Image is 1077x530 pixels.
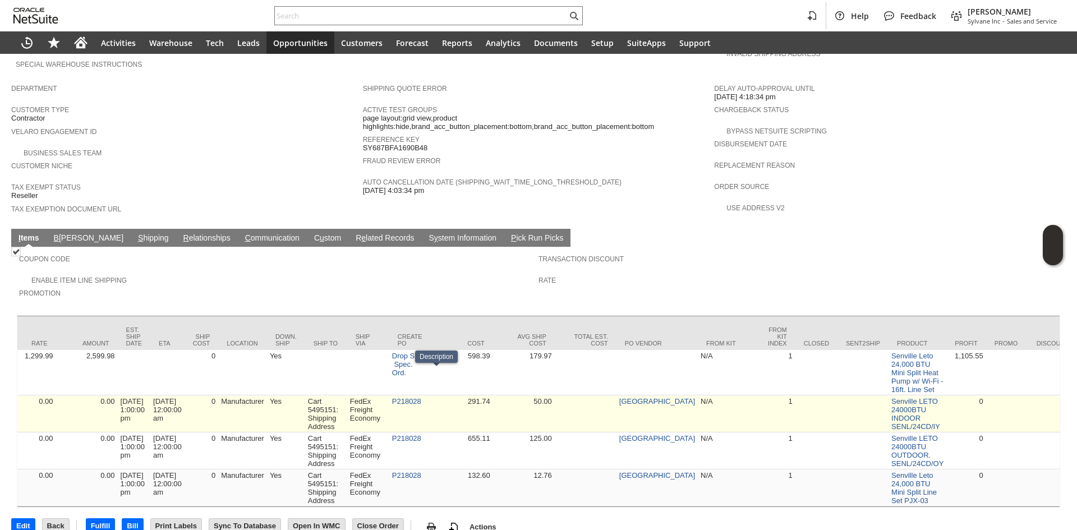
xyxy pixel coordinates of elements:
td: 50.00 [493,395,555,432]
td: 132.60 [431,469,493,506]
td: 0 [946,395,986,432]
div: ETA [159,340,176,347]
span: Feedback [900,11,936,21]
span: Opportunities [273,38,328,48]
div: Ship To [314,340,339,347]
div: Promo [995,340,1020,347]
a: Order Source [714,183,769,191]
a: Velaro Engagement ID [11,128,96,136]
span: SY687BFA1690B48 [363,144,428,153]
div: Sent2Ship [846,340,880,347]
div: Ship Cost [193,333,210,347]
span: [DATE] 4:03:34 pm [363,186,425,195]
span: Contractor [11,114,45,123]
a: Senville Leto 24,000 BTU Mini Split Heat Pump w/ Wi-Fi - 16ft. Line Set [891,352,943,394]
div: Location [227,340,259,347]
td: Manufacturer [218,469,267,506]
a: Related Records [353,233,417,244]
svg: Shortcuts [47,36,61,49]
td: [DATE] 1:00:00 pm [118,395,151,432]
td: 0 [1028,469,1077,506]
td: 0.00 [56,469,118,506]
a: P218028 [392,434,421,443]
span: Customers [341,38,383,48]
a: Special Warehouse Instructions [16,61,142,68]
td: [DATE] 1:00:00 pm [118,469,151,506]
a: Customer Type [11,106,69,114]
td: 0 [1028,395,1077,432]
div: PO Vendor [625,340,689,347]
a: Transaction Discount [538,255,624,263]
a: Disbursement Date [714,140,787,148]
a: System Information [426,233,499,244]
svg: logo [13,8,58,24]
span: Sales and Service [1007,17,1057,25]
div: Profit [955,340,977,347]
span: Activities [101,38,136,48]
a: Items [16,233,42,244]
td: N/A [698,432,760,469]
td: 1 [760,395,795,432]
a: Customer Niche [11,162,72,170]
td: 2,599.98 [56,350,118,395]
span: - [1002,17,1005,25]
td: Cart 5495151: Shipping Address [305,432,347,469]
td: 0 [946,469,986,506]
td: N/A [698,395,760,432]
a: Activities [94,31,142,54]
span: Support [679,38,711,48]
a: P218028 [392,471,421,480]
a: Fraud Review Error [363,157,441,165]
td: 0 [185,395,219,432]
a: Tech [199,31,231,54]
a: Pick Run Picks [508,233,566,244]
div: Create PO [398,333,423,347]
svg: Home [74,36,88,49]
div: Total Est. Cost [563,333,608,347]
div: From Kit Index [768,326,787,347]
img: Checked [11,247,21,256]
td: 1 [760,350,795,395]
span: [DATE] 4:18:34 pm [714,93,776,102]
td: 1 [760,432,795,469]
a: Analytics [479,31,527,54]
a: Business Sales Team [24,149,102,157]
a: Forecast [389,31,435,54]
a: [GEOGRAPHIC_DATA] [619,434,695,443]
span: Reseller [11,191,38,200]
a: SuiteApps [620,31,673,54]
span: Setup [591,38,614,48]
span: R [183,233,189,242]
td: N/A [698,350,760,395]
div: Product [897,340,938,347]
div: Discount [1037,340,1069,347]
td: [DATE] 12:00:00 am [150,469,185,506]
td: 0 [185,350,219,395]
td: 12.76 [493,469,555,506]
td: 598.39 [431,350,493,395]
a: Home [67,31,94,54]
a: Customers [334,31,389,54]
td: 0 [185,469,219,506]
a: Use Address V2 [726,204,784,212]
div: Down. Ship [275,333,297,347]
a: Senville LETO 24000BTU INDOOR SENL/24CD/IY [891,397,940,431]
a: Leads [231,31,266,54]
td: 179.97 [493,350,555,395]
a: Senville LETO 24000BTU OUTDOOR. SENL/24CD/OY [891,434,943,468]
span: Reports [442,38,472,48]
a: Promotion [19,289,61,297]
a: P218028 [392,397,421,405]
div: Rate [3,340,48,347]
a: Setup [584,31,620,54]
a: Opportunities [266,31,334,54]
td: [DATE] 1:00:00 pm [118,432,151,469]
td: [DATE] 12:00:00 am [150,395,185,432]
a: Tax Exemption Document URL [11,205,121,213]
td: Cart 5495151: Shipping Address [305,469,347,506]
a: Communication [242,233,302,244]
td: FedEx Freight Economy [347,432,389,469]
a: Reports [435,31,479,54]
td: [DATE] 12:00:00 am [150,432,185,469]
span: u [320,233,324,242]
